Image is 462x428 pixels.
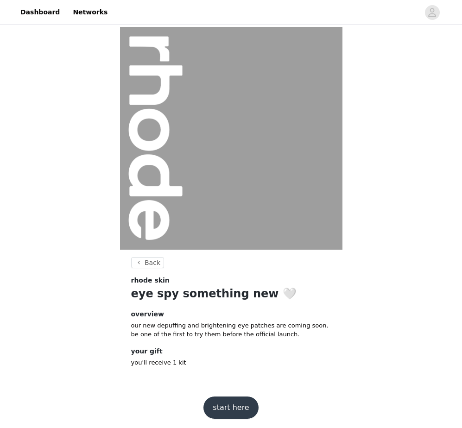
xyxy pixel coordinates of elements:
[428,5,437,20] div: avatar
[120,27,342,250] img: campaign image
[131,358,331,367] p: you'll receive 1 kit
[67,2,113,23] a: Networks
[131,285,331,302] h1: eye spy something new 🤍
[15,2,65,23] a: Dashboard
[131,321,331,339] p: our new depuffing and brightening eye patches are coming soon. be one of the first to try them be...
[131,309,331,319] h4: overview
[131,346,331,356] h4: your gift
[131,276,170,285] span: rhode skin
[203,397,258,419] button: start here
[131,257,165,268] button: Back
